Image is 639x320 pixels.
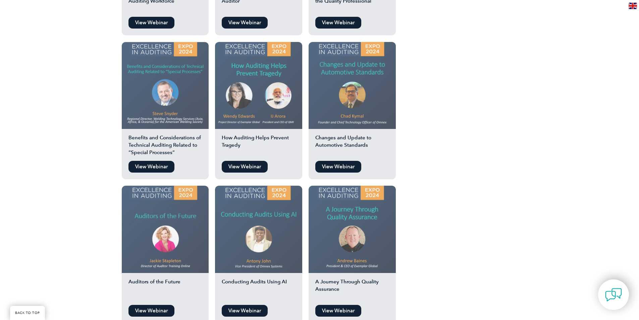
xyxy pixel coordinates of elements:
[309,42,396,158] a: Changes and Update to Automotive Standards
[215,186,302,302] a: Conducting Audits Using AI
[309,278,396,302] h2: A Journey Through Quality Assurance
[315,161,361,173] a: View Webinar
[309,42,396,129] img: automotive standards
[128,305,174,317] a: View Webinar
[215,186,302,273] img: ai driven auditing
[122,278,209,302] h2: Auditors of the Future
[122,42,209,129] img: technical auditing
[128,161,174,173] a: View Webinar
[605,286,622,303] img: contact-chat.png
[315,17,361,29] a: View Webinar
[315,305,361,317] a: View Webinar
[222,161,268,173] a: View Webinar
[222,305,268,317] a: View Webinar
[215,42,302,158] a: How Auditing Helps Prevent Tragedy
[215,42,302,129] img: auditing
[10,306,45,320] a: BACK TO TOP
[309,134,396,157] h2: Changes and Update to Automotive Standards
[629,3,637,9] img: en
[309,186,396,302] a: A Journey Through Quality Assurance
[122,186,209,273] img: auditors of the future
[122,134,209,157] h2: Benefits and Considerations of Technical Auditing Related to “Special Processes”
[215,278,302,302] h2: Conducting Audits Using AI
[215,134,302,157] h2: How Auditing Helps Prevent Tragedy
[128,17,174,29] a: View Webinar
[122,42,209,158] a: Benefits and Considerations of Technical Auditing Related to “Special Processes”
[309,186,396,273] img: quality assurance
[222,17,268,29] a: View Webinar
[122,186,209,302] a: Auditors of the Future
